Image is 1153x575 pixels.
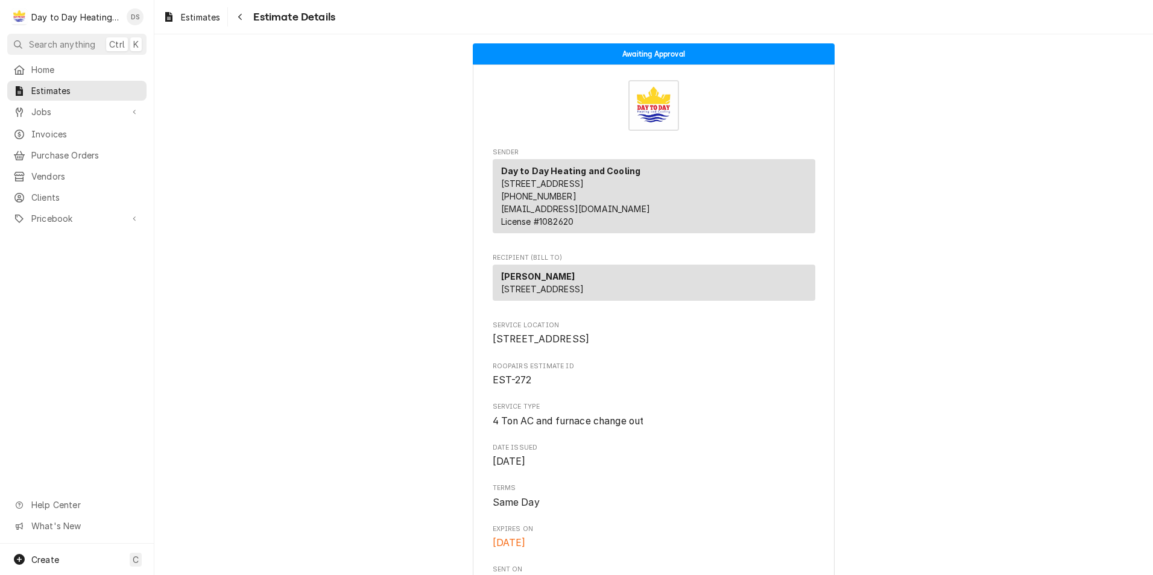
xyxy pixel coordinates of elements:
img: Logo [628,80,679,131]
span: Vendors [31,170,141,183]
span: License # 1082620 [501,216,574,227]
div: Expires On [493,524,815,550]
a: Estimates [7,81,147,101]
strong: Day to Day Heating and Cooling [501,166,641,176]
span: C [133,553,139,566]
span: Estimates [31,84,141,97]
div: Roopairs Estimate ID [493,362,815,388]
div: Estimate Recipient [493,253,815,306]
div: Date Issued [493,443,815,469]
div: DS [127,8,144,25]
div: D [11,8,28,25]
div: David Silvestre's Avatar [127,8,144,25]
span: Expires On [493,524,815,534]
span: Jobs [31,105,122,118]
span: Service Location [493,321,815,330]
span: Date Issued [493,454,815,469]
span: Sender [493,148,815,157]
a: Estimates [158,7,225,27]
span: 4 Ton AC and furnace change out [493,415,644,427]
strong: [PERSON_NAME] [501,271,575,281]
span: Purchase Orders [31,149,141,162]
div: Sender [493,159,815,233]
a: Invoices [7,124,147,144]
span: What's New [31,520,139,532]
a: Go to What's New [7,516,147,536]
div: Day to Day Heating and Cooling [31,11,120,24]
span: Service Type [493,402,815,412]
div: Estimate Sender [493,148,815,239]
span: Same Day [493,497,540,508]
div: Service Type [493,402,815,428]
span: Invoices [31,128,141,140]
span: Service Location [493,332,815,347]
span: Create [31,555,59,565]
div: Service Location [493,321,815,347]
div: Day to Day Heating and Cooling's Avatar [11,8,28,25]
span: [STREET_ADDRESS] [501,178,584,189]
span: Date Issued [493,443,815,453]
span: Expires On [493,536,815,550]
span: [STREET_ADDRESS] [493,333,590,345]
a: Go to Jobs [7,102,147,122]
span: Service Type [493,414,815,429]
div: Terms [493,483,815,509]
span: Recipient (Bill To) [493,253,815,263]
span: Help Center [31,498,139,511]
button: Search anythingCtrlK [7,34,147,55]
div: Sender [493,159,815,238]
a: Vendors [7,166,147,186]
span: Roopairs Estimate ID [493,362,815,371]
a: Purchase Orders [7,145,147,165]
span: [DATE] [493,537,526,548]
span: K [133,38,139,51]
span: [STREET_ADDRESS] [501,284,584,294]
a: Go to Help Center [7,495,147,515]
span: EST-272 [493,374,532,386]
a: Home [7,60,147,80]
span: Home [31,63,141,76]
span: Roopairs Estimate ID [493,373,815,388]
div: Recipient (Bill To) [493,265,815,306]
div: Status [473,43,835,64]
a: [PHONE_NUMBER] [501,191,576,201]
span: Terms [493,483,815,493]
span: Sent On [493,565,815,574]
span: Awaiting Approval [622,50,685,58]
span: Estimate Details [250,9,335,25]
span: [DATE] [493,456,526,467]
span: Search anything [29,38,95,51]
span: Ctrl [109,38,125,51]
span: Terms [493,495,815,510]
span: Estimates [181,11,220,24]
a: [EMAIL_ADDRESS][DOMAIN_NAME] [501,204,650,214]
span: Clients [31,191,141,204]
a: Clients [7,187,147,207]
button: Navigate back [230,7,250,27]
span: Pricebook [31,212,122,225]
a: Go to Pricebook [7,209,147,228]
div: Recipient (Bill To) [493,265,815,301]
